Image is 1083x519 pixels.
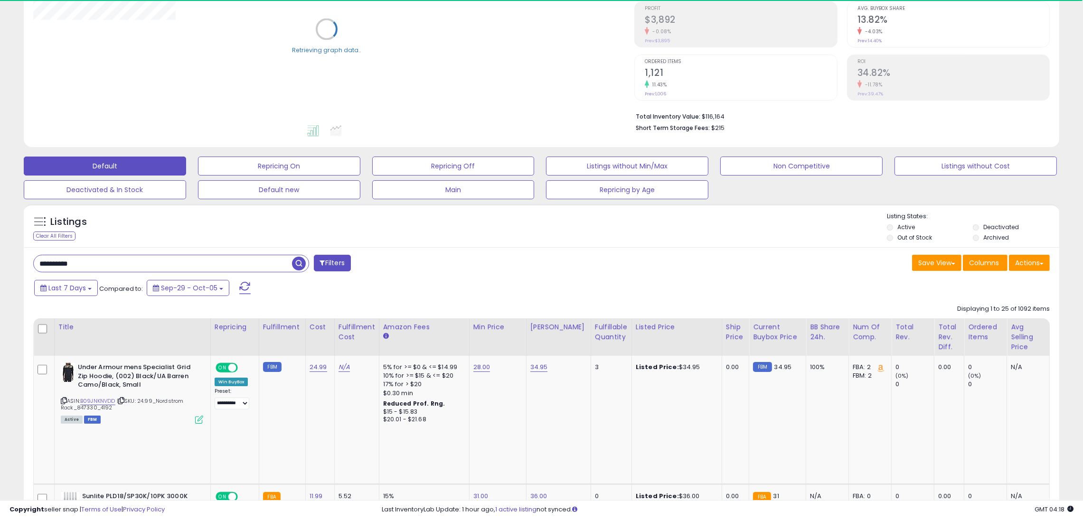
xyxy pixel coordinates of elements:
div: Displaying 1 to 25 of 1092 items [957,305,1050,314]
b: Short Term Storage Fees: [636,124,710,132]
label: Active [897,223,915,231]
div: Retrieving graph data.. [292,46,361,54]
div: Title [58,322,207,332]
div: 0 [895,380,934,389]
button: Filters [314,255,351,271]
div: 0 [968,363,1007,371]
b: Listed Price: [636,362,679,371]
div: Fulfillment Cost [339,322,375,342]
span: Ordered Items [645,59,837,65]
h2: 1,121 [645,67,837,80]
div: seller snap | | [9,505,165,514]
div: Avg Selling Price [1011,322,1045,352]
span: $215 [711,123,725,132]
div: 3 [595,363,624,371]
div: Fulfillment [263,322,301,332]
small: FBM [263,362,282,372]
div: Clear All Filters [33,232,75,241]
div: Last InventoryLab Update: 1 hour ago, not synced. [382,505,1074,514]
div: 100% [810,363,841,371]
span: Compared to: [99,284,143,293]
div: $15 - $15.83 [383,408,462,416]
span: Profit [645,6,837,11]
button: Actions [1009,255,1050,271]
small: -11.78% [862,81,883,88]
a: N/A [339,362,350,372]
button: Columns [963,255,1008,271]
small: (0%) [895,372,909,380]
span: ROI [857,59,1049,65]
div: Min Price [473,322,522,332]
h5: Listings [50,215,87,229]
span: 34.95 [774,362,792,371]
small: Prev: $3,895 [645,38,670,44]
div: Repricing [215,322,255,332]
div: N/A [1011,363,1042,371]
small: Amazon Fees. [383,332,389,341]
div: FBA: 2 [853,363,884,371]
small: FBM [753,362,772,372]
span: 2025-10-13 04:18 GMT [1035,505,1074,514]
span: FBM [84,416,101,424]
b: Reduced Prof. Rng. [383,399,445,408]
div: 5% for >= $0 & <= $14.99 [383,363,462,371]
div: Listed Price [636,322,718,332]
small: Prev: 39.47% [857,91,883,97]
div: Current Buybox Price [753,322,802,342]
span: | SKU: 24.99_Nordstrom Rack_847330_4192 [61,397,184,411]
button: Non Competitive [720,157,883,176]
p: Listing States: [887,212,1059,221]
strong: Copyright [9,505,44,514]
button: Main [372,180,535,199]
div: 0 [895,363,934,371]
span: Sep-29 - Oct-05 [161,283,217,293]
b: Total Inventory Value: [636,112,700,120]
button: Sep-29 - Oct-05 [147,280,229,296]
button: Listings without Cost [895,157,1057,176]
div: Ship Price [726,322,745,342]
div: 0.00 [938,363,957,371]
div: 17% for > $20 [383,380,462,389]
div: BB Share 24h. [810,322,845,342]
div: 0 [968,380,1007,389]
button: Deactivated & In Stock [24,180,186,199]
small: (0%) [968,372,981,380]
h2: $3,892 [645,14,837,27]
button: Repricing Off [372,157,535,176]
button: Listings without Min/Max [546,157,708,176]
a: 1 active listing [495,505,537,514]
a: Terms of Use [81,505,122,514]
div: ASIN: [61,363,203,423]
label: Archived [983,233,1009,241]
span: Last 7 Days [48,283,86,293]
a: B09JNKNVDD [80,397,115,405]
label: Out of Stock [897,233,932,241]
small: 11.43% [649,81,667,88]
div: [PERSON_NAME] [530,322,587,332]
label: Deactivated [983,223,1019,231]
span: Columns [969,258,999,268]
span: All listings currently available for purchase on Amazon [61,416,83,424]
small: Prev: 1,006 [645,91,666,97]
h2: 13.82% [857,14,1049,27]
a: Privacy Policy [123,505,165,514]
small: -4.03% [862,28,883,35]
a: 24.99 [310,362,327,372]
div: Ordered Items [968,322,1003,342]
button: Default [24,157,186,176]
div: Win BuyBox [215,378,248,386]
button: Last 7 Days [34,280,98,296]
a: 34.95 [530,362,548,372]
div: Total Rev. [895,322,930,342]
div: $20.01 - $21.68 [383,416,462,424]
div: Total Rev. Diff. [938,322,960,352]
div: Num of Comp. [853,322,887,342]
span: ON [217,364,228,372]
button: Repricing On [198,157,360,176]
div: FBM: 2 [853,371,884,380]
span: OFF [236,364,252,372]
li: $116,164 [636,110,1043,121]
small: -0.08% [649,28,671,35]
button: Default new [198,180,360,199]
div: Cost [310,322,330,332]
